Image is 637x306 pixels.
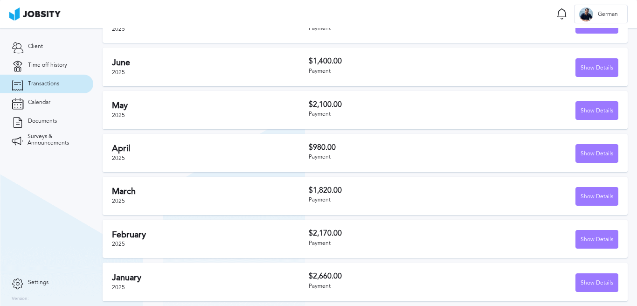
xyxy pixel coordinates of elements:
div: Show Details [576,59,618,77]
span: Client [28,43,43,50]
button: Show Details [575,187,618,206]
h3: $2,100.00 [309,100,464,109]
div: Payment [309,240,464,247]
span: Calendar [28,99,50,106]
button: Show Details [575,230,618,249]
h2: June [112,58,309,68]
div: Show Details [576,102,618,120]
div: Payment [309,25,464,32]
div: Payment [309,283,464,290]
span: 2025 [112,198,125,204]
span: Documents [28,118,57,125]
h2: February [112,230,309,240]
div: Payment [309,68,464,75]
div: Payment [309,154,464,160]
span: Time off history [28,62,67,69]
span: 2025 [112,155,125,161]
h2: May [112,101,309,111]
h3: $1,400.00 [309,57,464,65]
div: G [579,7,593,21]
button: Show Details [575,144,618,163]
span: Transactions [28,81,59,87]
img: ab4bad089aa723f57921c736e9817d99.png [9,7,61,21]
button: Show Details [575,101,618,120]
h2: April [112,144,309,153]
button: GGerman [574,5,628,23]
span: 2025 [112,241,125,247]
div: Show Details [576,274,618,292]
span: 2025 [112,112,125,118]
h2: March [112,187,309,196]
div: Payment [309,197,464,203]
span: 2025 [112,26,125,32]
div: Show Details [576,145,618,163]
h3: $1,820.00 [309,186,464,195]
button: Show Details [575,273,618,292]
div: Payment [309,111,464,118]
button: Show Details [575,15,618,34]
span: 2025 [112,69,125,76]
h3: $2,660.00 [309,272,464,280]
span: 2025 [112,284,125,291]
label: Version: [12,296,29,302]
span: Settings [28,279,48,286]
span: German [593,11,623,18]
h3: $980.00 [309,143,464,152]
h2: January [112,273,309,283]
h3: $2,170.00 [309,229,464,237]
span: Surveys & Announcements [28,133,82,146]
button: Show Details [575,58,618,77]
